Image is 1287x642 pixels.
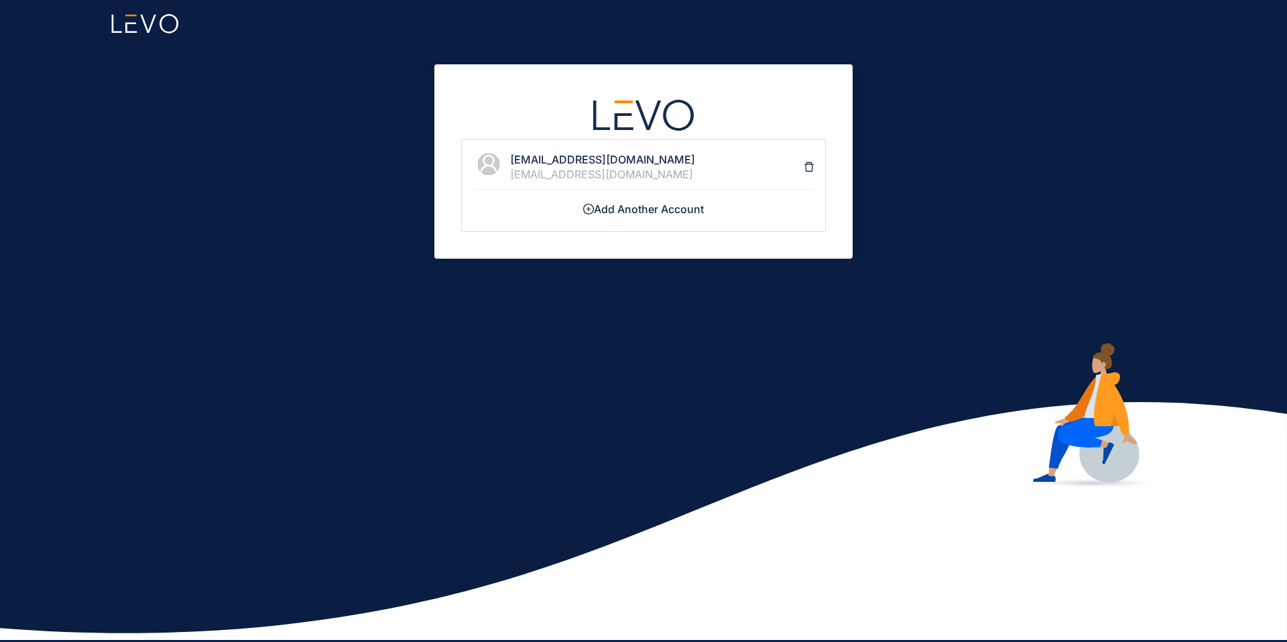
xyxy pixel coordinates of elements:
[478,153,499,175] span: user
[583,204,594,214] span: plus-circle
[510,153,804,166] h4: [EMAIL_ADDRESS][DOMAIN_NAME]
[510,168,804,180] div: [EMAIL_ADDRESS][DOMAIN_NAME]
[804,162,814,172] span: delete
[473,203,814,215] h4: Add Another Account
